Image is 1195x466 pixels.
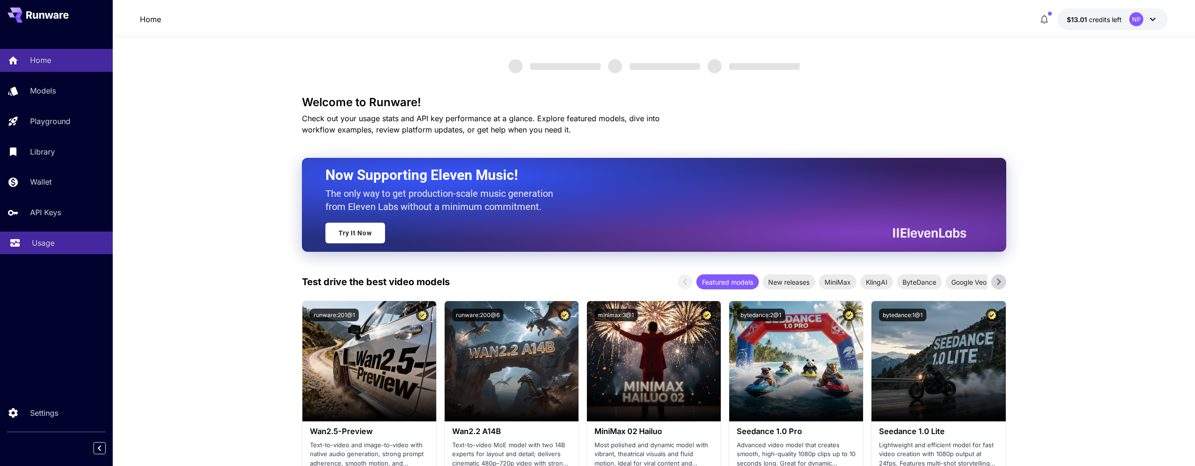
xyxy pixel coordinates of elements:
[737,427,856,436] h3: Seedance 1.0 Pro
[140,14,161,25] a: Home
[452,309,503,321] button: runware:200@6
[763,277,815,287] span: New releases
[445,301,578,421] img: alt
[325,187,560,213] p: The only way to get production-scale music generation from Eleven Labs without a minimum commitment.
[701,309,713,321] button: Certified Model – Vetted for best performance and includes a commercial license.
[302,96,1006,109] h3: Welcome to Runware!
[325,223,385,243] a: Try It Now
[946,274,992,289] div: Google Veo
[302,275,450,289] p: Test drive the best video models
[594,427,713,436] h3: MiniMax 02 Hailuo
[310,427,429,436] h3: Wan2.5-Preview
[879,309,926,321] button: bytedance:1@1
[860,274,893,289] div: KlingAI
[897,277,942,287] span: ByteDance
[1129,12,1143,26] div: NP
[30,116,70,127] p: Playground
[737,309,785,321] button: bytedance:2@1
[30,176,52,187] p: Wallet
[1089,16,1122,23] span: credits left
[696,277,759,287] span: Featured models
[871,301,1005,421] img: alt
[325,166,959,184] h2: Now Supporting Eleven Music!
[30,85,56,96] p: Models
[416,309,429,321] button: Certified Model – Vetted for best performance and includes a commercial license.
[30,207,61,218] p: API Keys
[30,407,58,419] p: Settings
[819,277,856,287] span: MiniMax
[302,301,436,421] img: alt
[1067,16,1089,23] span: $13.01
[452,427,571,436] h3: Wan2.2 A14B
[310,309,359,321] button: runware:201@1
[32,237,54,249] p: Usage
[100,440,113,457] div: Collapse sidebar
[946,277,992,287] span: Google Veo
[879,427,998,436] h3: Seedance 1.0 Lite
[1067,15,1122,24] div: $13.00587
[897,274,942,289] div: ByteDance
[558,309,571,321] button: Certified Model – Vetted for best performance and includes a commercial license.
[1057,8,1168,30] button: $13.00587NP
[763,274,815,289] div: New releases
[860,277,893,287] span: KlingAI
[729,301,863,421] img: alt
[843,309,856,321] button: Certified Model – Vetted for best performance and includes a commercial license.
[587,301,721,421] img: alt
[30,146,55,157] p: Library
[93,442,106,454] button: Collapse sidebar
[986,309,998,321] button: Certified Model – Vetted for best performance and includes a commercial license.
[140,14,161,25] nav: breadcrumb
[819,274,856,289] div: MiniMax
[30,54,51,66] p: Home
[594,309,638,321] button: minimax:3@1
[302,114,660,134] span: Check out your usage stats and API key performance at a glance. Explore featured models, dive int...
[696,274,759,289] div: Featured models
